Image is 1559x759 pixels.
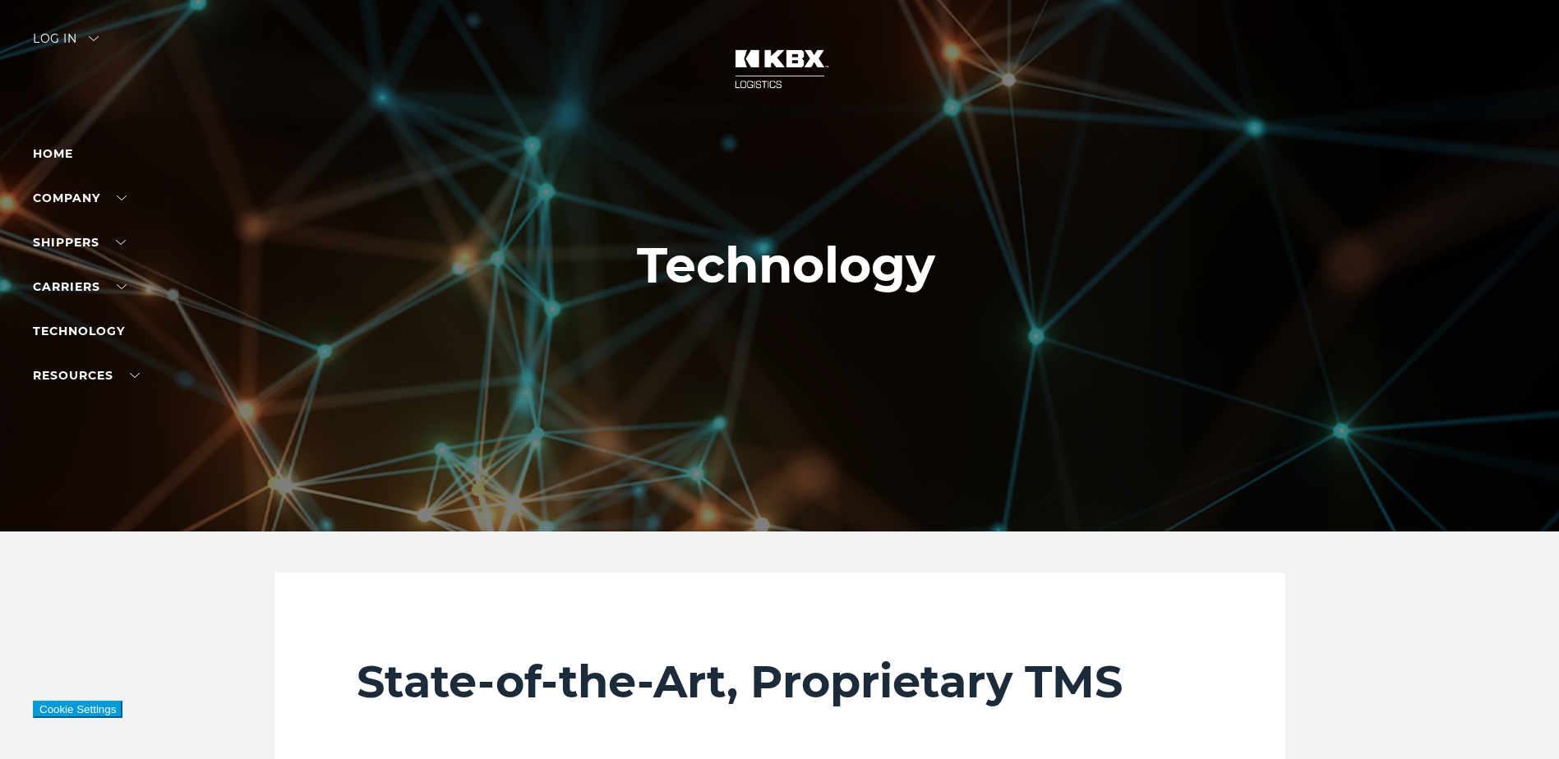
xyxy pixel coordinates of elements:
img: arrow [89,36,99,41]
h2: State-of-the-Art, Proprietary TMS [357,655,1203,709]
a: Carriers [33,279,127,294]
div: Log in [33,33,99,57]
h1: Technology [637,237,935,293]
a: Technology [33,324,125,338]
a: SHIPPERS [33,235,126,250]
a: RESOURCES [33,368,140,383]
a: Home [33,146,73,161]
a: Company [33,191,127,205]
img: kbx logo [718,33,842,105]
button: Cookie Settings [33,701,122,718]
